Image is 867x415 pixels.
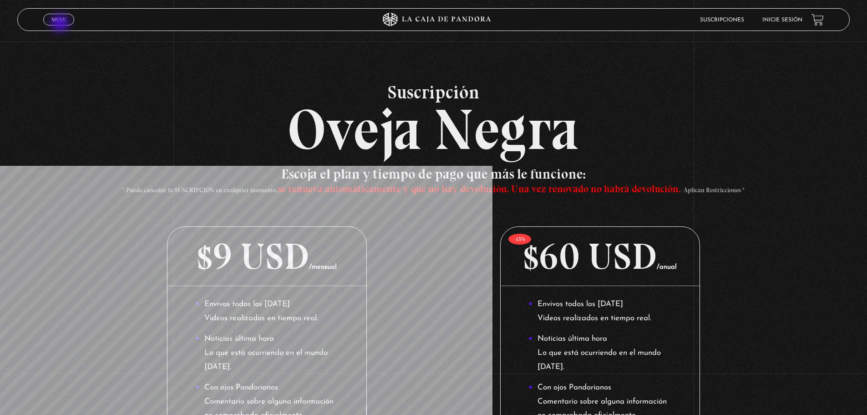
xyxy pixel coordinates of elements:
[101,167,766,195] h3: Escoja el plan y tiempo de pago que más le funcione:
[700,17,744,23] a: Suscripciones
[762,17,802,23] a: Inicie sesión
[167,227,366,286] p: $9 USD
[48,25,70,31] span: Cerrar
[17,83,850,101] span: Suscripción
[528,297,672,325] li: Envivos todos los [DATE] Videos realizados en tiempo real.
[528,332,672,374] li: Noticias última hora Lo que está ocurriendo en el mundo [DATE].
[811,14,824,26] a: View your shopping cart
[501,227,700,286] p: $60 USD
[51,17,66,22] span: Menu
[278,183,680,195] span: se renueva automáticamente y que no hay devolución. Una vez renovado no habrá devolución.
[122,186,745,194] span: * Puede cancelar la SUSCRIPCIÓN en cualquier momento, - Aplican Restricciones *
[657,264,677,271] span: /anual
[309,264,337,271] span: /mensual
[17,83,850,158] h2: Oveja Negra
[195,332,339,374] li: Noticias última hora Lo que está ocurriendo en el mundo [DATE].
[195,297,339,325] li: Envivos todos los [DATE] Videos realizados en tiempo real.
